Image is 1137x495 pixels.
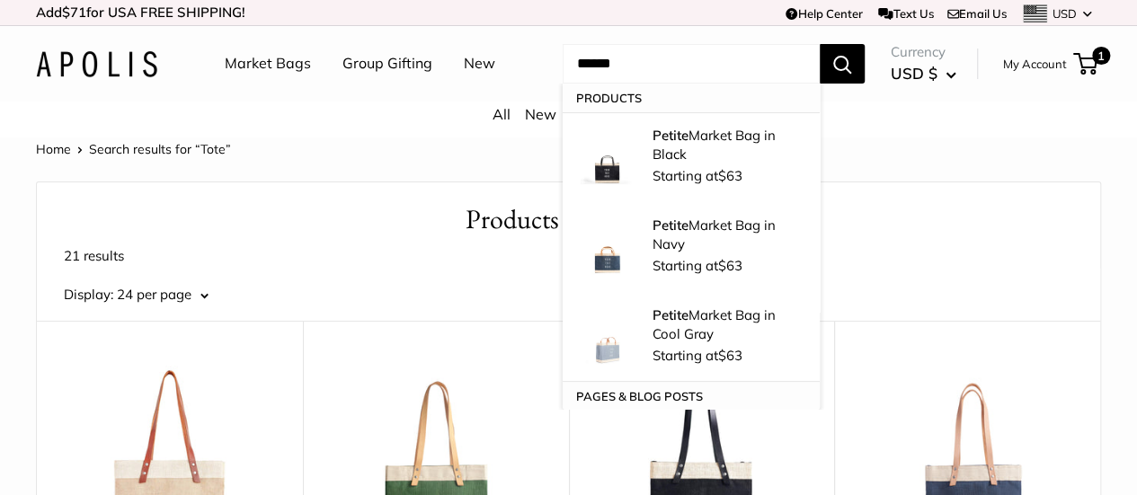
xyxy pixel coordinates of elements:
[563,382,820,411] p: Pages & Blog posts
[225,50,311,77] a: Market Bags
[64,200,1073,239] h1: Products for “Tote”
[1092,47,1110,65] span: 1
[563,202,820,292] a: description_Make it yours with custom text. PetiteMarket Bag in Navy Starting at$63
[36,141,71,157] a: Home
[718,257,742,274] span: $63
[89,141,231,157] span: Search results for “Tote”
[581,130,635,184] img: description_Make it yours with custom printed text.
[563,84,820,112] p: Products
[563,292,820,382] a: Petite Market Bag in Cool Gray PetiteMarket Bag in Cool Gray Starting at$63
[581,310,635,364] img: Petite Market Bag in Cool Gray
[653,167,742,184] span: Starting at
[36,51,157,77] img: Apolis
[718,347,742,364] span: $63
[64,282,113,307] label: Display:
[493,105,511,123] a: All
[653,216,802,253] p: Market Bag in Navy
[653,126,802,164] p: Market Bag in Black
[117,282,209,307] button: 24 per page
[891,64,937,83] span: USD $
[820,44,865,84] button: Search
[653,127,688,144] strong: Petite
[1053,6,1077,21] span: USD
[1003,53,1067,75] a: My Account
[117,286,191,303] span: 24 per page
[464,50,495,77] a: New
[64,243,1073,269] p: 21 results
[653,347,742,364] span: Starting at
[786,6,862,21] a: Help Center
[36,137,231,161] nav: Breadcrumb
[891,40,956,65] span: Currency
[653,305,802,343] p: Market Bag in Cool Gray
[718,167,742,184] span: $63
[563,44,820,84] input: Search...
[563,112,820,202] a: description_Make it yours with custom printed text. PetiteMarket Bag in Black Starting at$63
[581,220,635,274] img: description_Make it yours with custom text.
[525,105,556,123] a: New
[653,257,742,274] span: Starting at
[653,306,688,323] strong: Petite
[62,4,86,21] span: $71
[653,217,688,234] strong: Petite
[891,59,956,88] button: USD $
[947,6,1007,21] a: Email Us
[342,50,432,77] a: Group Gifting
[878,6,933,21] a: Text Us
[1075,53,1097,75] a: 1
